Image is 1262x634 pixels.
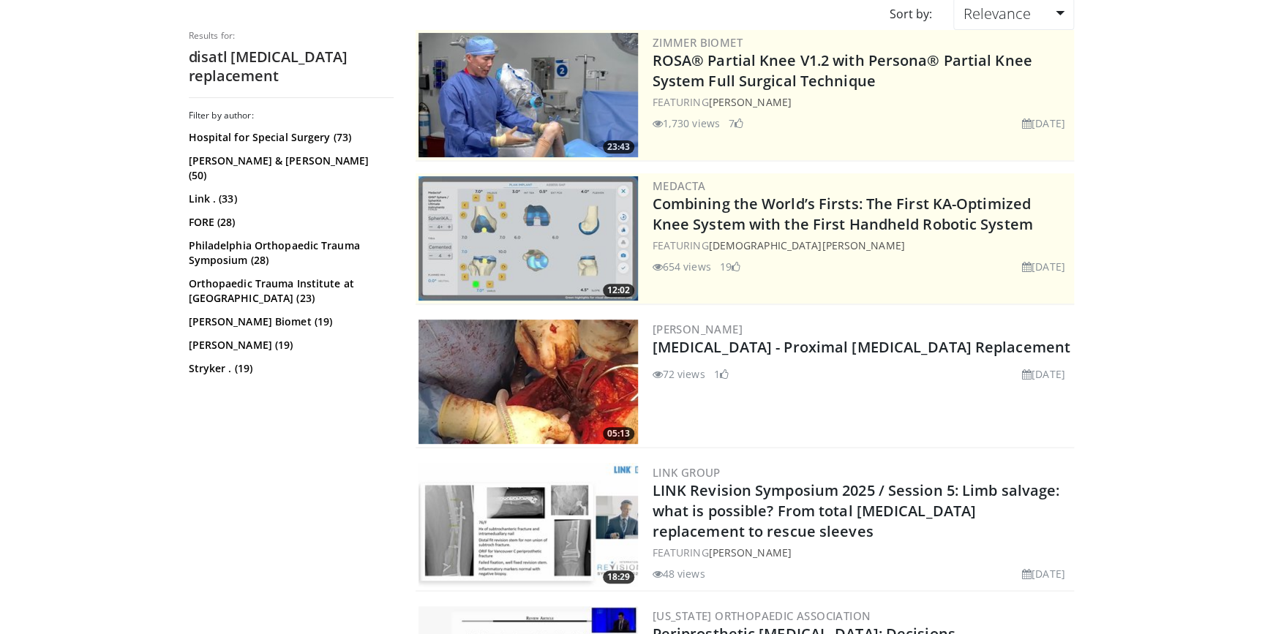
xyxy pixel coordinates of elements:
a: 18:29 [418,463,638,587]
li: 1 [714,366,729,382]
h3: Filter by author: [189,110,394,121]
a: 12:02 [418,176,638,301]
a: [PERSON_NAME] [708,95,791,109]
li: 7 [729,116,743,131]
span: 12:02 [603,284,634,297]
a: Link . (33) [189,192,390,206]
a: Combining the World’s Firsts: The First KA-Optimized Knee System with the First Handheld Robotic ... [653,194,1033,234]
li: [DATE] [1022,259,1065,274]
li: [DATE] [1022,566,1065,581]
li: 1,730 views [653,116,720,131]
p: Results for: [189,30,394,42]
a: Medacta [653,178,706,193]
a: Stryker . (19) [189,361,390,376]
span: Relevance [963,4,1030,23]
a: [PERSON_NAME] Biomet (19) [189,314,390,329]
a: 23:43 [418,33,638,157]
img: 99b1778f-d2b2-419a-8659-7269f4b428ba.300x170_q85_crop-smart_upscale.jpg [418,33,638,157]
li: 48 views [653,566,705,581]
a: Zimmer Biomet [653,35,743,50]
li: 19 [720,259,740,274]
a: [PERSON_NAME] (19) [189,338,390,352]
a: [PERSON_NAME] [653,322,743,336]
a: [US_STATE] Orthopaedic Association [653,608,871,623]
li: 654 views [653,259,711,274]
li: [DATE] [1022,366,1065,382]
span: 23:43 [603,140,634,154]
a: 05:13 [418,320,638,444]
h2: disatl [MEDICAL_DATA] replacement [189,48,394,86]
a: Hospital for Special Surgery (73) [189,130,390,145]
a: Philadelphia Orthopaedic Trauma Symposium (28) [189,238,390,268]
a: LINK Group [653,465,721,480]
div: FEATURING [653,545,1071,560]
img: aaf1b7f9-f888-4d9f-a252-3ca059a0bd02.300x170_q85_crop-smart_upscale.jpg [418,176,638,301]
a: FORE (28) [189,215,390,230]
a: [PERSON_NAME] & [PERSON_NAME] (50) [189,154,390,183]
a: [DEMOGRAPHIC_DATA][PERSON_NAME] [708,238,904,252]
a: [MEDICAL_DATA] - Proximal [MEDICAL_DATA] Replacement [653,337,1070,357]
img: 746a418b-32e2-46ca-9f6c-3e7f7f863dad.300x170_q85_crop-smart_upscale.jpg [418,320,638,444]
div: FEATURING [653,238,1071,253]
div: FEATURING [653,94,1071,110]
a: Orthopaedic Trauma Institute at [GEOGRAPHIC_DATA] (23) [189,276,390,306]
span: 05:13 [603,427,634,440]
li: 72 views [653,366,705,382]
span: 18:29 [603,570,634,584]
a: LINK Revision Symposium 2025 / Session 5: Limb salvage: what is possible? From total [MEDICAL_DAT... [653,480,1060,541]
a: [PERSON_NAME] [708,546,791,559]
li: [DATE] [1022,116,1065,131]
img: cc288bf3-a1fa-4896-92c4-d329ac39a7f3.300x170_q85_crop-smart_upscale.jpg [418,463,638,587]
a: ROSA® Partial Knee V1.2 with Persona® Partial Knee System Full Surgical Technique [653,50,1032,91]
